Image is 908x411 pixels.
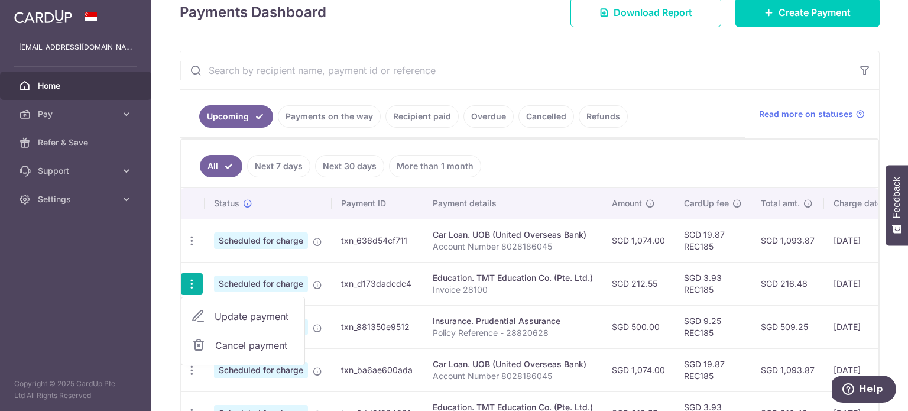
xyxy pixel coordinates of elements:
[332,262,423,305] td: txn_d173dadcdc4
[602,348,674,391] td: SGD 1,074.00
[332,188,423,219] th: Payment ID
[602,262,674,305] td: SGD 212.55
[38,137,116,148] span: Refer & Save
[433,327,593,339] p: Policy Reference - 28820628
[614,5,692,20] span: Download Report
[278,105,381,128] a: Payments on the way
[751,262,824,305] td: SGD 216.48
[332,305,423,348] td: txn_881350e9512
[38,80,116,92] span: Home
[463,105,514,128] a: Overdue
[433,358,593,370] div: Car Loan. UOB (United Overseas Bank)
[38,108,116,120] span: Pay
[332,219,423,262] td: txn_636d54cf711
[832,376,896,405] iframe: Opens a widget where you can find more information
[200,155,242,177] a: All
[824,305,904,348] td: [DATE]
[433,284,593,296] p: Invoice 28100
[199,105,273,128] a: Upcoming
[891,177,902,218] span: Feedback
[433,241,593,253] p: Account Number 8028186045
[14,9,72,24] img: CardUp
[602,219,674,262] td: SGD 1,074.00
[824,219,904,262] td: [DATE]
[180,51,851,89] input: Search by recipient name, payment id or reference
[886,165,908,245] button: Feedback - Show survey
[214,232,308,249] span: Scheduled for charge
[751,219,824,262] td: SGD 1,093.87
[751,305,824,348] td: SGD 509.25
[38,193,116,205] span: Settings
[247,155,310,177] a: Next 7 days
[834,198,882,209] span: Charge date
[824,348,904,391] td: [DATE]
[761,198,800,209] span: Total amt.
[214,198,239,209] span: Status
[579,105,628,128] a: Refunds
[433,315,593,327] div: Insurance. Prudential Assurance
[433,272,593,284] div: Education. TMT Education Co. (Pte. Ltd.)
[385,105,459,128] a: Recipient paid
[759,108,865,120] a: Read more on statuses
[19,41,132,53] p: [EMAIL_ADDRESS][DOMAIN_NAME]
[214,276,308,292] span: Scheduled for charge
[214,362,308,378] span: Scheduled for charge
[684,198,729,209] span: CardUp fee
[433,229,593,241] div: Car Loan. UOB (United Overseas Bank)
[389,155,481,177] a: More than 1 month
[674,262,751,305] td: SGD 3.93 REC185
[315,155,384,177] a: Next 30 days
[779,5,851,20] span: Create Payment
[38,165,116,177] span: Support
[518,105,574,128] a: Cancelled
[612,198,642,209] span: Amount
[674,348,751,391] td: SGD 19.87 REC185
[759,108,853,120] span: Read more on statuses
[751,348,824,391] td: SGD 1,093.87
[433,370,593,382] p: Account Number 8028186045
[824,262,904,305] td: [DATE]
[674,305,751,348] td: SGD 9.25 REC185
[602,305,674,348] td: SGD 500.00
[180,2,326,23] h4: Payments Dashboard
[332,348,423,391] td: txn_ba6ae600ada
[674,219,751,262] td: SGD 19.87 REC185
[423,188,602,219] th: Payment details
